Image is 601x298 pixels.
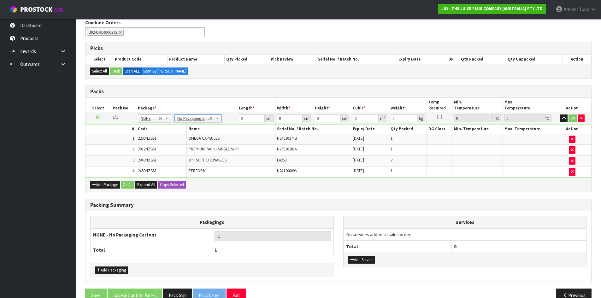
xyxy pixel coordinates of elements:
[225,55,269,64] th: Qty Picked
[188,146,239,152] span: PREMIUM PACK - SINGLE SHIP
[141,67,188,75] label: Scan By [PERSON_NAME]
[427,98,452,113] th: Temp. Required
[136,125,186,134] th: Code
[277,157,286,163] span: L4250
[303,114,311,122] div: cm
[391,157,392,163] span: 2
[379,114,387,122] div: m
[389,125,427,134] th: Qty Packed
[138,168,156,173] span: 2450NZBS1
[384,115,385,119] sup: 3
[158,181,186,189] button: Copy Selected
[493,114,501,122] div: ℃
[353,146,364,152] span: [DATE]
[443,55,459,64] th: UP
[391,136,392,141] span: 1
[133,168,134,173] span: 4
[389,98,427,113] th: Weight
[133,136,134,141] span: 1
[277,168,297,173] span: N24120009A
[579,6,589,12] span: Tuita
[553,125,591,134] th: Action
[275,98,313,113] th: Width
[351,125,389,134] th: Expiry Date
[89,30,117,35] span: J02-ORD0046393
[85,19,121,26] label: Combine Orders
[188,157,227,163] span: JP+ SOFT CHEWABLES
[441,6,543,11] strong: J02 - THE JUICE PLUS COMPANY [AUSTRALIA] PTY LTD
[138,146,156,152] span: 2012NZBS1
[348,256,375,264] button: Add Service
[344,228,586,240] td: No services added to sales order.
[110,67,122,75] button: Pack
[313,98,351,113] th: Height
[265,114,274,122] div: cm
[54,7,63,13] small: WMS
[141,115,159,122] span: NONE
[344,241,451,253] th: Total
[353,168,364,173] span: [DATE]
[188,136,220,141] span: OMEGA CAPSULES
[85,125,136,134] th: #
[133,146,134,152] span: 2
[177,115,209,122] span: No Packaging Cartons
[187,125,275,134] th: Name
[543,114,551,122] div: ℃
[136,98,237,113] th: Package
[316,55,397,64] th: Serial No. / Batch No.
[564,6,578,12] span: Adrient
[269,55,316,64] th: Pick Review
[138,157,156,163] span: 2043NZBS1
[113,114,118,120] span: 1/1
[20,5,52,14] span: ProStock
[123,67,142,75] label: Scan ALL
[503,98,553,113] th: Max. Temperature
[391,146,392,152] span: 1
[353,136,364,141] span: [DATE]
[454,243,457,249] span: 0
[90,45,586,51] h3: Picks
[277,136,297,141] span: N24030374B
[113,55,168,64] th: Product Code
[95,266,128,274] button: Add Packaging
[90,89,586,95] h3: Packs
[168,55,225,64] th: Product Name
[344,216,586,228] th: Services
[397,55,443,64] th: Expiry Date
[569,114,577,122] button: OK
[90,202,586,208] h3: Packing Summary
[553,98,591,113] th: Action
[91,244,212,256] th: Total
[353,157,364,163] span: [DATE]
[277,146,297,152] span: N25010281A
[417,114,425,122] div: kg
[91,216,334,229] th: Packagings
[93,232,156,238] strong: NONE - No Packaging Cartons
[340,114,349,122] div: cm
[452,125,503,134] th: Min. Temperature
[138,136,156,141] span: 2200NZBS1
[137,182,155,187] span: Expand All
[438,4,546,14] a: J02 - THE JUICE PLUS COMPANY [AUSTRALIA] PTY LTD
[275,125,351,134] th: Serial No. / Batch No.
[90,67,109,75] button: Select All
[503,125,553,134] th: Max. Temperature
[563,55,591,64] th: Action
[506,55,562,64] th: Qty Unpacked
[121,181,134,189] button: Ok All
[135,181,157,189] button: Expand All
[391,168,392,173] span: 1
[9,5,17,13] img: cube-alt.png
[452,98,503,113] th: Min. Temperature
[427,125,452,134] th: DG Class
[215,247,217,253] span: 1
[188,168,206,173] span: PERFORM
[459,55,506,64] th: Qty Packed
[85,98,111,113] th: Select
[111,98,136,113] th: Pack No.
[90,181,120,189] button: Add Package
[237,98,275,113] th: Length
[351,98,389,113] th: Cubic
[85,55,113,64] th: Select
[133,157,134,163] span: 3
